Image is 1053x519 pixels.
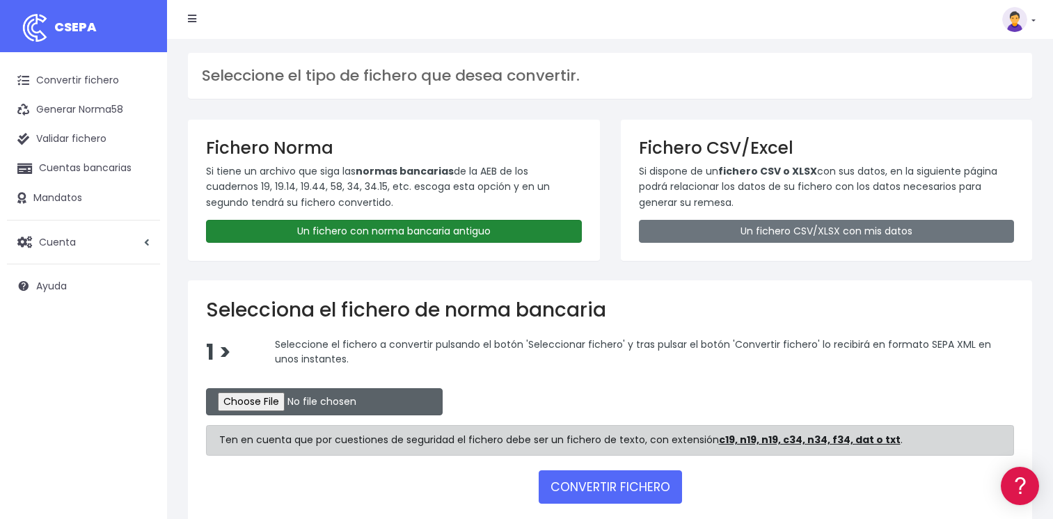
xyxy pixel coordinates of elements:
a: General [14,298,264,320]
span: 1 > [206,337,231,367]
a: Formatos [14,176,264,198]
a: Validar fichero [7,125,160,154]
h3: Fichero Norma [206,138,582,158]
a: Un fichero CSV/XLSX con mis datos [639,220,1015,243]
a: Generar Norma58 [7,95,160,125]
strong: fichero CSV o XLSX [718,164,817,178]
a: API [14,356,264,377]
strong: normas bancarias [356,164,454,178]
a: Información general [14,118,264,140]
div: Facturación [14,276,264,289]
img: logo [17,10,52,45]
a: Convertir fichero [7,66,160,95]
a: Un fichero con norma bancaria antiguo [206,220,582,243]
p: Si dispone de un con sus datos, en la siguiente página podrá relacionar los datos de su fichero c... [639,163,1015,210]
button: Contáctanos [14,372,264,397]
div: Programadores [14,334,264,347]
div: Información general [14,97,264,110]
div: Ten en cuenta que por cuestiones de seguridad el fichero debe ser un fichero de texto, con extens... [206,425,1014,456]
p: Si tiene un archivo que siga las de la AEB de los cuadernos 19, 19.14, 19.44, 58, 34, 34.15, etc.... [206,163,582,210]
a: Cuentas bancarias [7,154,160,183]
a: Ayuda [7,271,160,301]
h3: Fichero CSV/Excel [639,138,1015,158]
a: Cuenta [7,227,160,257]
button: CONVERTIR FICHERO [539,470,682,504]
strong: c19, n19, n19, c34, n34, f34, dat o txt [719,433,901,447]
span: Seleccione el fichero a convertir pulsando el botón 'Seleccionar fichero' y tras pulsar el botón ... [275,337,991,366]
a: Mandatos [7,184,160,213]
span: CSEPA [54,18,97,35]
span: Ayuda [36,279,67,293]
div: Convertir ficheros [14,154,264,167]
a: Videotutoriales [14,219,264,241]
a: Perfiles de empresas [14,241,264,262]
span: Cuenta [39,234,76,248]
a: POWERED BY ENCHANT [191,401,268,414]
a: Problemas habituales [14,198,264,219]
h3: Seleccione el tipo de fichero que desea convertir. [202,67,1018,85]
h2: Selecciona el fichero de norma bancaria [206,298,1014,322]
img: profile [1002,7,1027,32]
